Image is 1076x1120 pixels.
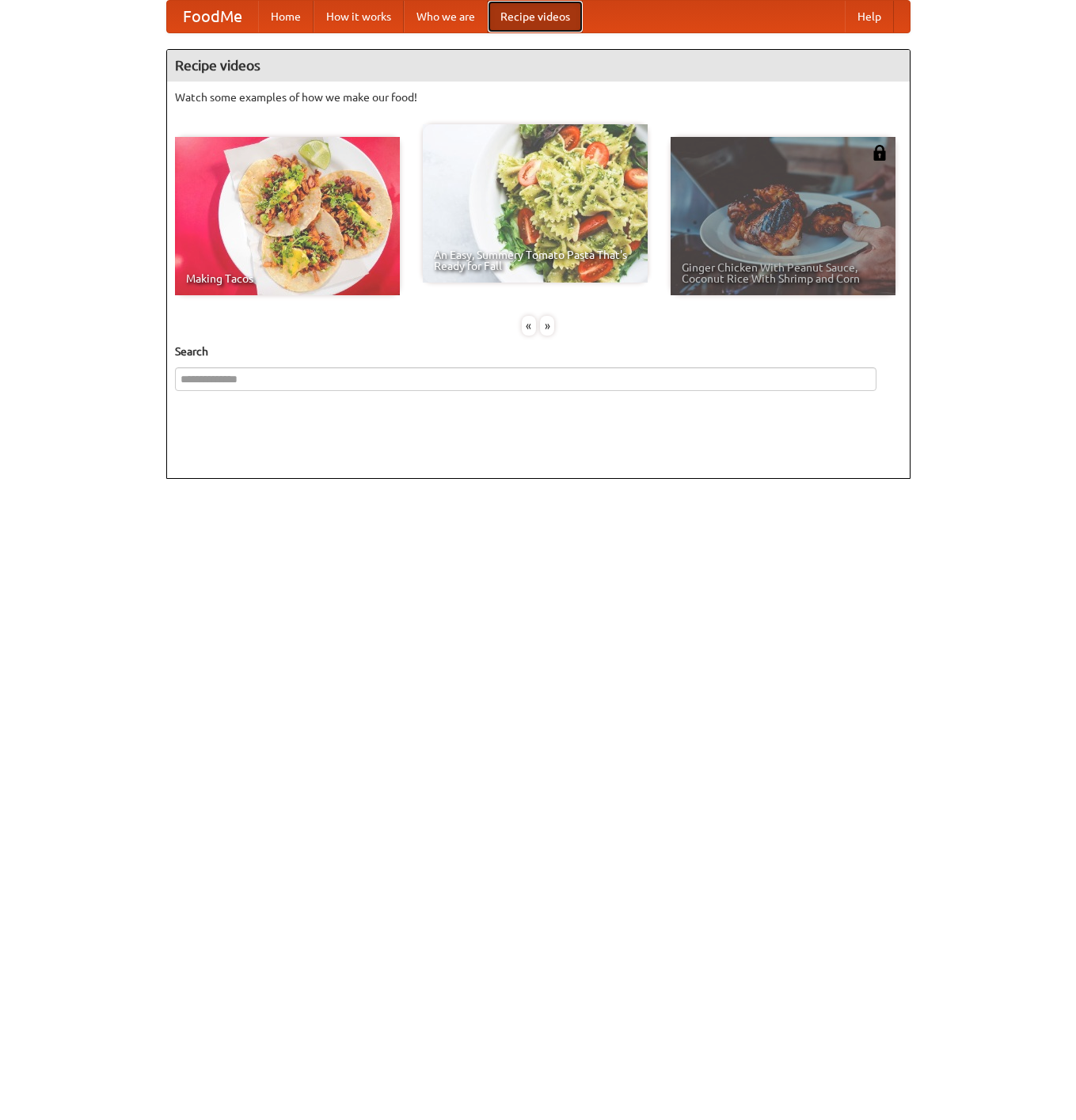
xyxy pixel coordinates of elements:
span: An Easy, Summery Tomato Pasta That's Ready for Fall [434,249,637,271]
a: Making Tacos [175,137,400,295]
img: 483408.png [872,145,888,161]
a: Recipe videos [488,1,583,32]
span: Making Tacos [186,273,389,284]
a: Help [845,1,894,32]
div: « [522,316,536,336]
h5: Search [175,344,902,359]
a: How it works [314,1,404,32]
a: An Easy, Summery Tomato Pasta That's Ready for Fall [423,124,648,283]
p: Watch some examples of how we make our food! [175,89,902,105]
h4: Recipe videos [167,50,910,82]
a: Who we are [404,1,488,32]
div: » [540,316,554,336]
a: FoodMe [167,1,258,32]
a: Home [258,1,314,32]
